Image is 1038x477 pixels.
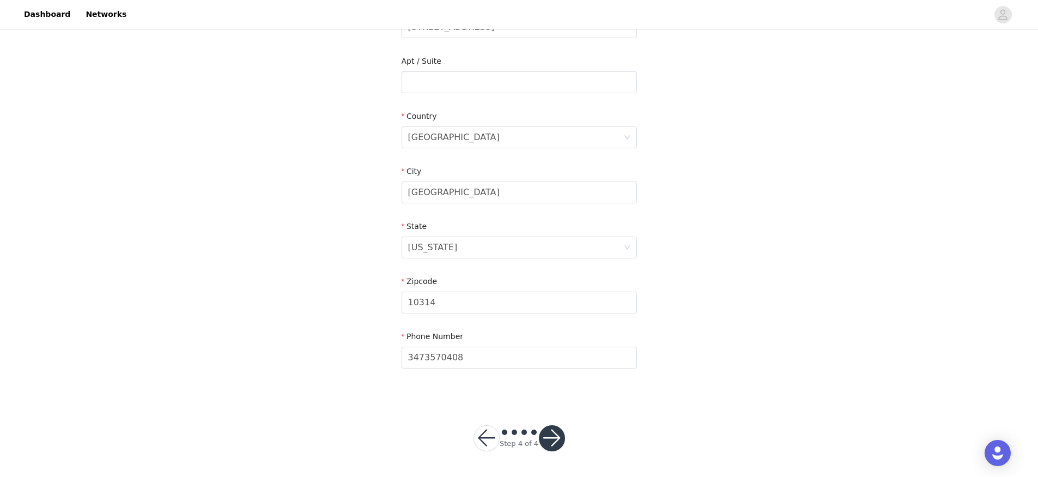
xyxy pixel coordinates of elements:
[624,134,630,142] i: icon: down
[985,440,1011,466] div: Open Intercom Messenger
[402,112,437,120] label: Country
[402,167,422,176] label: City
[500,438,538,449] div: Step 4 of 4
[402,277,438,286] label: Zipcode
[402,222,427,231] label: State
[402,332,464,341] label: Phone Number
[402,57,441,65] label: Apt / Suite
[408,127,500,148] div: United States
[624,244,630,252] i: icon: down
[79,2,133,27] a: Networks
[998,6,1008,23] div: avatar
[17,2,77,27] a: Dashboard
[408,237,458,258] div: New York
